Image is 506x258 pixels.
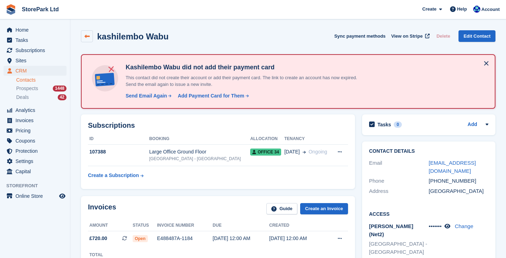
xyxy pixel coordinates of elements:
div: Address [369,187,429,195]
span: Help [457,6,467,13]
th: Booking [149,133,250,145]
span: Office 34 [250,149,281,156]
div: Large Office Ground Floor [149,148,250,156]
span: Home [15,25,58,35]
span: Deals [16,94,29,101]
h4: Kashilembo Wabu did not add their payment card [123,63,369,71]
span: Capital [15,166,58,176]
h2: Subscriptions [88,121,348,130]
a: StorePark Ltd [19,4,62,15]
th: Due [213,220,269,231]
h2: Tasks [378,121,391,128]
span: View on Stripe [391,33,423,40]
a: Contacts [16,77,67,83]
a: Deals 42 [16,94,67,101]
span: Subscriptions [15,45,58,55]
span: CRM [15,66,58,76]
p: This contact did not create their account or add their payment card. The link to create an accoun... [123,74,369,88]
div: E488487A-1184 [157,235,213,242]
th: Invoice number [157,220,213,231]
img: Donna [473,6,480,13]
button: Sync payment methods [334,30,386,42]
span: Invoices [15,115,58,125]
div: [GEOGRAPHIC_DATA] - [GEOGRAPHIC_DATA] [149,156,250,162]
div: [PHONE_NUMBER] [429,177,488,185]
span: Ongoing [309,149,327,155]
a: Add [468,121,477,129]
span: £720.00 [89,235,107,242]
a: menu [4,35,67,45]
span: Tasks [15,35,58,45]
span: ••••••• [429,223,442,229]
th: Created [269,220,326,231]
a: Add Payment Card for Them [175,92,249,100]
span: Coupons [15,136,58,146]
img: no-card-linked-e7822e413c904bf8b177c4d89f31251c4716f9871600ec3ca5bfc59e148c83f4.svg [90,63,120,93]
li: [GEOGRAPHIC_DATA] - [GEOGRAPHIC_DATA] [369,240,429,256]
th: Amount [88,220,133,231]
div: 1448 [53,86,67,92]
a: Preview store [58,192,67,200]
div: Phone [369,177,429,185]
a: menu [4,66,67,76]
div: Email [369,159,429,175]
div: Add Payment Card for Them [178,92,244,100]
div: 0 [394,121,402,128]
span: Protection [15,146,58,156]
a: Edit Contact [458,30,495,42]
th: ID [88,133,149,145]
span: Settings [15,156,58,166]
a: menu [4,105,67,115]
a: Guide [266,203,297,215]
span: Account [481,6,500,13]
h2: Invoices [88,203,116,215]
a: View on Stripe [388,30,431,42]
a: Prospects 1448 [16,85,67,92]
a: menu [4,156,67,166]
th: Allocation [250,133,284,145]
span: [DATE] [284,148,300,156]
span: Sites [15,56,58,65]
h2: Contact Details [369,149,488,154]
div: [DATE] 12:00 AM [269,235,326,242]
a: menu [4,191,67,201]
div: [GEOGRAPHIC_DATA] [429,187,488,195]
span: Prospects [16,85,38,92]
a: menu [4,25,67,35]
a: Change [455,223,473,229]
img: stora-icon-8386f47178a22dfd0bd8f6a31ec36ba5ce8667c1dd55bd0f319d3a0aa187defe.svg [6,4,16,15]
span: Create [422,6,436,13]
button: Delete [434,30,453,42]
h2: Access [369,210,488,217]
span: Open [133,235,148,242]
div: Create a Subscription [88,172,139,179]
a: menu [4,126,67,136]
div: Total [89,252,107,258]
span: Online Store [15,191,58,201]
span: Storefront [6,182,70,189]
a: menu [4,45,67,55]
a: Create an Invoice [300,203,348,215]
h2: kashilembo Wabu [97,32,169,41]
div: 107388 [88,148,149,156]
a: menu [4,166,67,176]
span: Pricing [15,126,58,136]
a: menu [4,115,67,125]
div: 42 [58,94,67,100]
a: Create a Subscription [88,169,144,182]
a: [EMAIL_ADDRESS][DOMAIN_NAME] [429,160,476,174]
span: Analytics [15,105,58,115]
a: menu [4,146,67,156]
th: Status [133,220,157,231]
div: Send Email Again [126,92,167,100]
span: [PERSON_NAME] (Net2) [369,223,413,237]
div: [DATE] 12:00 AM [213,235,269,242]
a: menu [4,56,67,65]
th: Tenancy [284,133,332,145]
a: menu [4,136,67,146]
